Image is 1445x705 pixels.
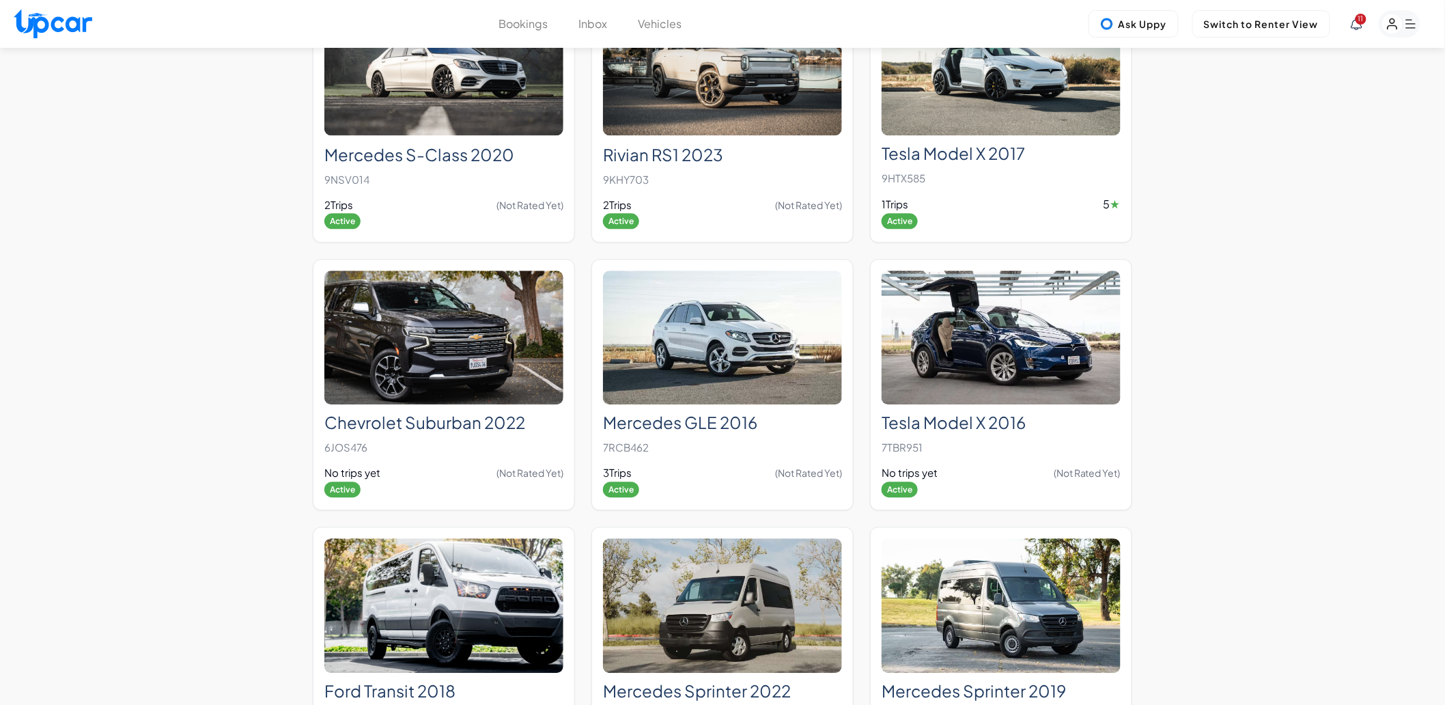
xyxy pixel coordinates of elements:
h2: Rivian RS1 2023 [603,145,842,165]
span: No trips yet [324,465,380,481]
button: Switch to Renter View [1192,10,1330,38]
p: 7RCB462 [603,438,842,457]
span: (Not Rated Yet) [496,198,563,212]
h2: Tesla Model X 2016 [882,413,1121,432]
span: (Not Rated Yet) [1054,466,1121,480]
h2: Mercedes Sprinter 2019 [882,681,1121,701]
span: Active [603,213,639,229]
span: Active [603,482,639,497]
h2: Ford Transit 2018 [324,681,563,701]
h2: Mercedes S-Class 2020 [324,145,563,165]
img: Mercedes GLE 2016 [603,271,842,405]
img: Tesla Model X 2017 [882,1,1121,135]
p: 9KHY703 [603,170,842,189]
span: You have new notifications [1356,14,1366,25]
span: 1 Trips [882,197,908,212]
h2: Chevrolet Suburban 2022 [324,413,563,432]
img: Uppy [1100,17,1114,31]
p: 9HTX585 [882,169,1121,188]
span: Active [324,213,361,229]
span: ★ [1110,196,1121,212]
span: 3 Trips [603,465,632,481]
span: (Not Rated Yet) [496,466,563,480]
img: Mercedes Sprinter 2022 [603,538,842,673]
img: Chevrolet Suburban 2022 [324,271,563,405]
button: Bookings [499,16,548,32]
span: 5 [1104,196,1121,212]
h2: Mercedes Sprinter 2022 [603,681,842,701]
span: Active [324,482,361,497]
p: 7TBR951 [882,438,1121,457]
button: Ask Uppy [1089,10,1179,38]
span: (Not Rated Yet) [775,198,842,212]
span: 2 Trips [603,197,632,213]
span: No trips yet [882,465,938,481]
img: Mercedes S-Class 2020 [324,1,563,135]
img: Upcar Logo [14,9,92,38]
span: 2 Trips [324,197,353,213]
img: Ford Transit 2018 [324,538,563,673]
button: Vehicles [639,16,682,32]
img: Rivian RS1 2023 [603,1,842,135]
button: Inbox [579,16,608,32]
span: Active [882,482,918,497]
img: Tesla Model X 2016 [882,271,1121,405]
p: 9NSV014 [324,170,563,189]
img: Mercedes Sprinter 2019 [882,538,1121,673]
p: 6JOS476 [324,438,563,457]
span: (Not Rated Yet) [775,466,842,480]
h2: Tesla Model X 2017 [882,143,1121,163]
span: Active [882,213,918,229]
h2: Mercedes GLE 2016 [603,413,842,432]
